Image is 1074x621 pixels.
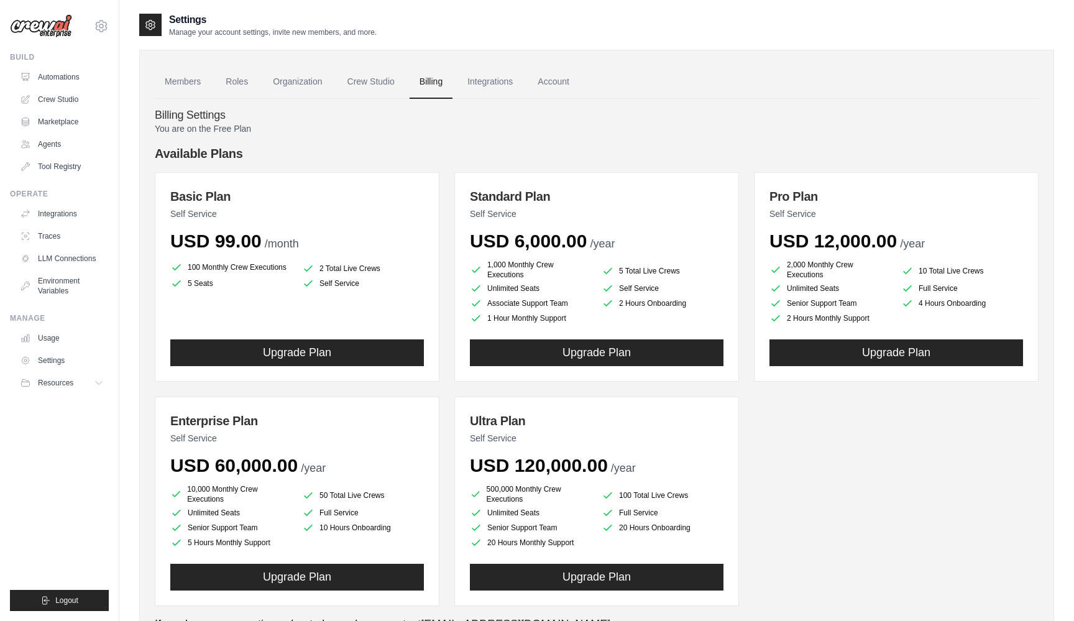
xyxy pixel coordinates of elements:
[769,339,1023,366] button: Upgrade Plan
[169,27,377,37] p: Manage your account settings, invite new members, and more.
[528,65,579,99] a: Account
[470,208,723,220] p: Self Service
[901,282,1023,295] li: Full Service
[410,65,452,99] a: Billing
[10,590,109,611] button: Logout
[900,237,925,250] span: /year
[470,507,592,519] li: Unlimited Seats
[263,65,332,99] a: Organization
[15,226,109,246] a: Traces
[10,52,109,62] div: Build
[15,373,109,393] button: Resources
[15,249,109,269] a: LLM Connections
[155,122,1039,135] p: You are on the Free Plan
[602,522,723,534] li: 20 Hours Onboarding
[470,536,592,549] li: 20 Hours Monthly Support
[470,260,592,280] li: 1,000 Monthly Crew Executions
[15,204,109,224] a: Integrations
[769,231,897,251] span: USD 12,000.00
[170,339,424,366] button: Upgrade Plan
[602,507,723,519] li: Full Service
[901,297,1023,310] li: 4 Hours Onboarding
[470,231,587,251] span: USD 6,000.00
[602,487,723,504] li: 100 Total Live Crews
[602,262,723,280] li: 5 Total Live Crews
[10,189,109,199] div: Operate
[15,112,109,132] a: Marketplace
[15,67,109,87] a: Automations
[15,271,109,301] a: Environment Variables
[457,65,523,99] a: Integrations
[216,65,258,99] a: Roles
[15,157,109,177] a: Tool Registry
[611,462,636,474] span: /year
[10,14,72,38] img: Logo
[302,522,424,534] li: 10 Hours Onboarding
[901,262,1023,280] li: 10 Total Live Crews
[170,188,424,205] h3: Basic Plan
[470,188,723,205] h3: Standard Plan
[470,522,592,534] li: Senior Support Team
[170,455,298,476] span: USD 60,000.00
[155,145,1039,162] h4: Available Plans
[10,313,109,323] div: Manage
[337,65,405,99] a: Crew Studio
[170,231,262,251] span: USD 99.00
[470,297,592,310] li: Associate Support Team
[302,277,424,290] li: Self Service
[470,432,723,444] p: Self Service
[170,522,292,534] li: Senior Support Team
[170,507,292,519] li: Unlimited Seats
[170,208,424,220] p: Self Service
[602,282,723,295] li: Self Service
[301,462,326,474] span: /year
[155,109,1039,122] h4: Billing Settings
[170,564,424,591] button: Upgrade Plan
[170,536,292,549] li: 5 Hours Monthly Support
[590,237,615,250] span: /year
[470,312,592,324] li: 1 Hour Monthly Support
[155,65,211,99] a: Members
[470,564,723,591] button: Upgrade Plan
[470,455,608,476] span: USD 120,000.00
[170,277,292,290] li: 5 Seats
[265,237,299,250] span: /month
[38,378,73,388] span: Resources
[302,507,424,519] li: Full Service
[15,351,109,370] a: Settings
[170,260,292,275] li: 100 Monthly Crew Executions
[302,262,424,275] li: 2 Total Live Crews
[170,432,424,444] p: Self Service
[470,412,723,430] h3: Ultra Plan
[470,282,592,295] li: Unlimited Seats
[602,297,723,310] li: 2 Hours Onboarding
[169,12,377,27] h2: Settings
[769,297,891,310] li: Senior Support Team
[15,90,109,109] a: Crew Studio
[769,260,891,280] li: 2,000 Monthly Crew Executions
[170,412,424,430] h3: Enterprise Plan
[15,134,109,154] a: Agents
[55,596,78,605] span: Logout
[769,282,891,295] li: Unlimited Seats
[769,312,891,324] li: 2 Hours Monthly Support
[769,208,1023,220] p: Self Service
[470,339,723,366] button: Upgrade Plan
[769,188,1023,205] h3: Pro Plan
[170,484,292,504] li: 10,000 Monthly Crew Executions
[15,328,109,348] a: Usage
[470,484,592,504] li: 500,000 Monthly Crew Executions
[302,487,424,504] li: 50 Total Live Crews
